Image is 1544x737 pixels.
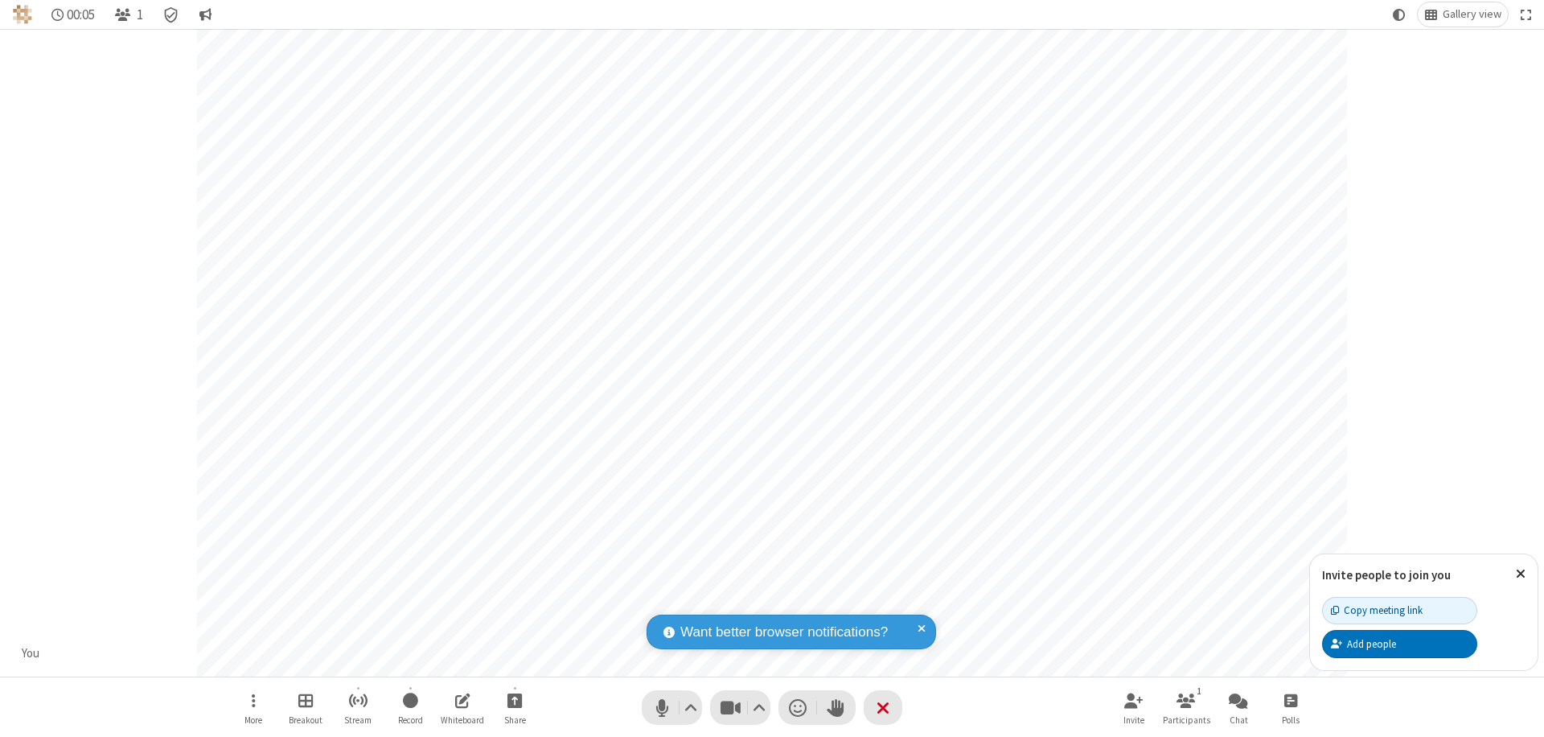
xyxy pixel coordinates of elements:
button: Video setting [749,690,770,725]
button: Close popover [1504,554,1538,594]
span: Gallery view [1443,8,1501,21]
button: Add people [1322,630,1477,657]
div: Timer [45,2,102,27]
button: Open chat [1214,685,1263,731]
button: End or leave meeting [864,690,902,725]
span: Polls [1282,715,1300,725]
button: Open participant list [108,2,150,27]
button: Open shared whiteboard [438,685,487,731]
button: Audio settings [680,690,702,725]
button: Conversation [192,2,218,27]
button: Open menu [229,685,277,731]
button: Mute (⌘+Shift+A) [642,690,702,725]
button: Start recording [386,685,434,731]
span: More [244,715,262,725]
button: Manage Breakout Rooms [281,685,330,731]
div: 1 [1193,684,1206,698]
button: Using system theme [1386,2,1412,27]
div: You [16,644,46,663]
span: Share [504,715,526,725]
button: Open participant list [1162,685,1210,731]
span: 1 [137,7,143,23]
span: Whiteboard [441,715,484,725]
span: Breakout [289,715,322,725]
label: Invite people to join you [1322,567,1451,583]
button: Start streaming [334,685,382,731]
span: Chat [1230,715,1248,725]
button: Raise hand [817,690,856,725]
button: Start sharing [491,685,539,731]
button: Fullscreen [1514,2,1538,27]
button: Invite participants (⌘+Shift+I) [1110,685,1158,731]
img: QA Selenium DO NOT DELETE OR CHANGE [13,5,32,24]
span: Participants [1163,715,1210,725]
button: Open poll [1267,685,1315,731]
span: Want better browser notifications? [680,622,888,643]
button: Change layout [1418,2,1508,27]
span: Invite [1123,715,1144,725]
div: Meeting details Encryption enabled [156,2,187,27]
button: Send a reaction [778,690,817,725]
button: Stop video (⌘+Shift+V) [710,690,770,725]
div: Copy meeting link [1331,603,1423,618]
button: Copy meeting link [1322,597,1477,624]
span: Stream [344,715,372,725]
span: Record [398,715,423,725]
span: 00:05 [67,7,95,23]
